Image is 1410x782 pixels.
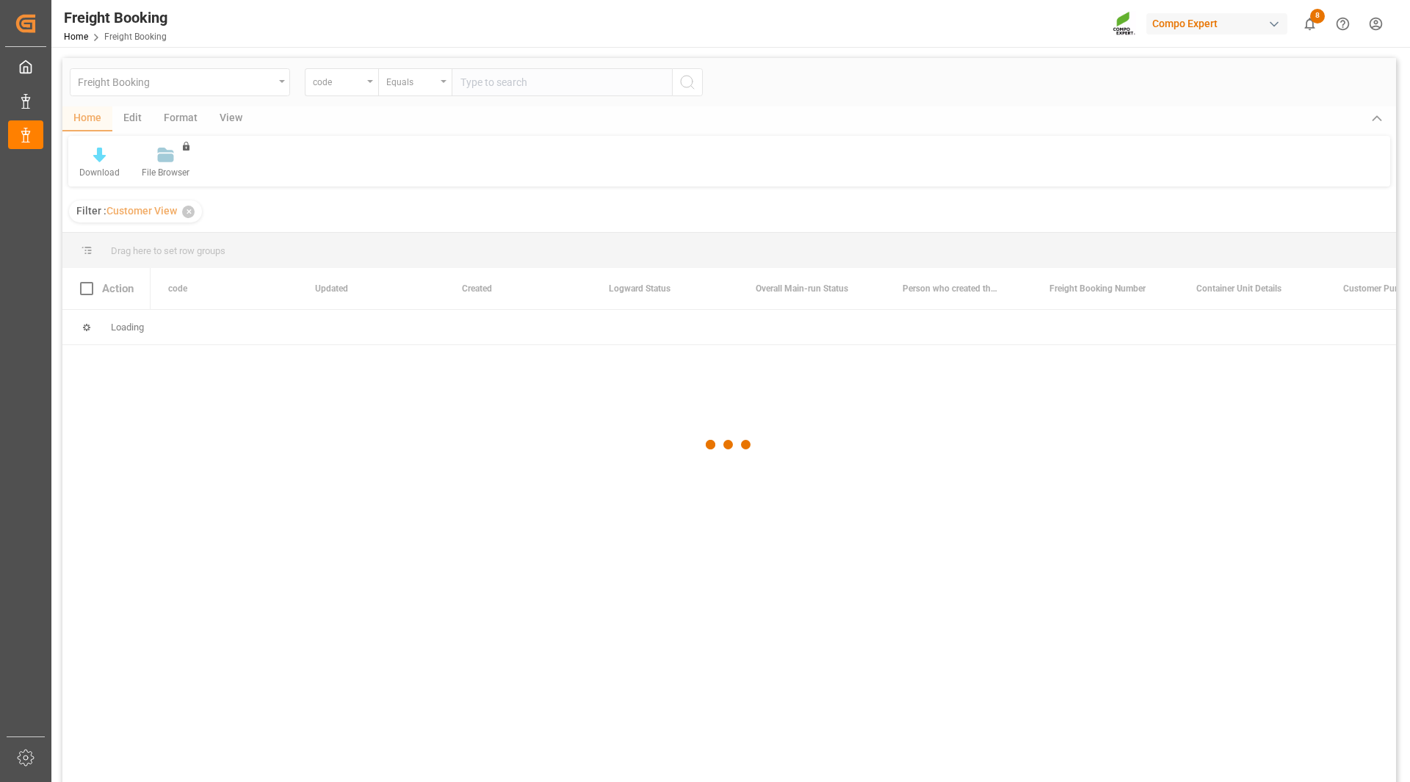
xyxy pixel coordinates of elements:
[1293,7,1326,40] button: show 8 new notifications
[1310,9,1325,23] span: 8
[64,7,167,29] div: Freight Booking
[1326,7,1359,40] button: Help Center
[64,32,88,42] a: Home
[1146,13,1287,35] div: Compo Expert
[1146,10,1293,37] button: Compo Expert
[1113,11,1136,37] img: Screenshot%202023-09-29%20at%2010.02.21.png_1712312052.png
